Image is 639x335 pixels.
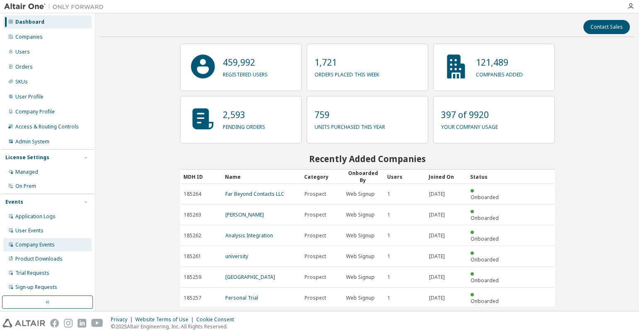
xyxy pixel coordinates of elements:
span: Web Signup [346,191,375,197]
span: 185263 [184,212,201,218]
div: Application Logs [15,213,56,220]
div: Company Profile [15,108,55,115]
span: Onboarded [471,194,499,201]
span: Onboarded [471,298,499,305]
div: Users [387,170,422,183]
a: Analysis Integration [225,232,273,239]
a: university [225,253,248,260]
span: 185259 [184,274,201,281]
p: orders placed this week [315,69,379,78]
div: Website Terms of Use [135,316,196,323]
span: 1 [388,274,390,281]
span: 185262 [184,232,201,239]
span: 1 [388,191,390,197]
div: Privacy [111,316,135,323]
p: 397 of 9920 [441,108,498,121]
div: Companies [15,34,43,40]
span: Prospect [305,212,326,218]
span: 1 [388,253,390,260]
div: Category [304,170,339,183]
p: registered users [223,69,268,78]
span: Web Signup [346,295,375,301]
span: Web Signup [346,212,375,218]
p: © 2025 Altair Engineering, Inc. All Rights Reserved. [111,323,239,330]
span: 1 [388,212,390,218]
a: Personal Trial [225,294,258,301]
div: SKUs [15,79,28,85]
div: Company Events [15,241,55,248]
img: instagram.svg [64,319,73,328]
span: Prospect [305,191,326,197]
div: Cookie Consent [196,316,239,323]
div: Sign-up Requests [15,284,57,291]
span: Web Signup [346,274,375,281]
span: 1 [388,295,390,301]
span: Web Signup [346,253,375,260]
span: [DATE] [429,191,445,197]
div: On Prem [15,183,36,190]
div: Onboarded By [346,170,380,184]
img: Altair One [4,2,108,11]
div: Access & Routing Controls [15,123,79,130]
span: Prospect [305,232,326,239]
h2: Recently Added Companies [180,153,555,164]
p: 459,992 [223,56,268,69]
span: 185257 [184,295,201,301]
span: Onboarded [471,214,499,222]
span: Prospect [305,295,326,301]
div: User Profile [15,94,44,100]
span: Onboarded [471,277,499,284]
span: [DATE] [429,253,445,260]
button: Contact Sales [583,20,630,34]
span: 185261 [184,253,201,260]
span: [DATE] [429,212,445,218]
span: 185264 [184,191,201,197]
div: User Events [15,227,44,234]
span: [DATE] [429,274,445,281]
img: youtube.svg [91,319,103,328]
span: [DATE] [429,232,445,239]
span: 1 [388,232,390,239]
img: linkedin.svg [78,319,86,328]
div: Users [15,49,30,55]
a: Far Beyond Contacts LLC [225,190,284,197]
a: [GEOGRAPHIC_DATA] [225,273,275,281]
div: Events [5,199,23,205]
span: [DATE] [429,295,445,301]
div: Dashboard [15,19,44,25]
div: Product Downloads [15,256,63,262]
span: Onboarded [471,256,499,263]
div: Admin System [15,138,49,145]
span: Prospect [305,253,326,260]
div: Name [225,170,298,183]
p: pending orders [223,121,265,131]
span: Web Signup [346,232,375,239]
div: MDH ID [183,170,218,183]
div: Orders [15,64,33,70]
div: Joined On [429,170,463,183]
span: Prospect [305,274,326,281]
p: 2,593 [223,108,265,121]
a: [PERSON_NAME] [225,211,264,218]
div: Trial Requests [15,270,49,276]
p: 1,721 [315,56,379,69]
p: companies added [476,69,523,78]
span: Onboarded [471,235,499,242]
img: altair_logo.svg [2,319,45,328]
div: Managed [15,169,38,175]
div: License Settings [5,154,49,161]
p: units purchased this year [315,121,385,131]
p: 121,489 [476,56,523,69]
p: your company usage [441,121,498,131]
div: Status [470,170,505,183]
img: facebook.svg [50,319,59,328]
p: 759 [315,108,385,121]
